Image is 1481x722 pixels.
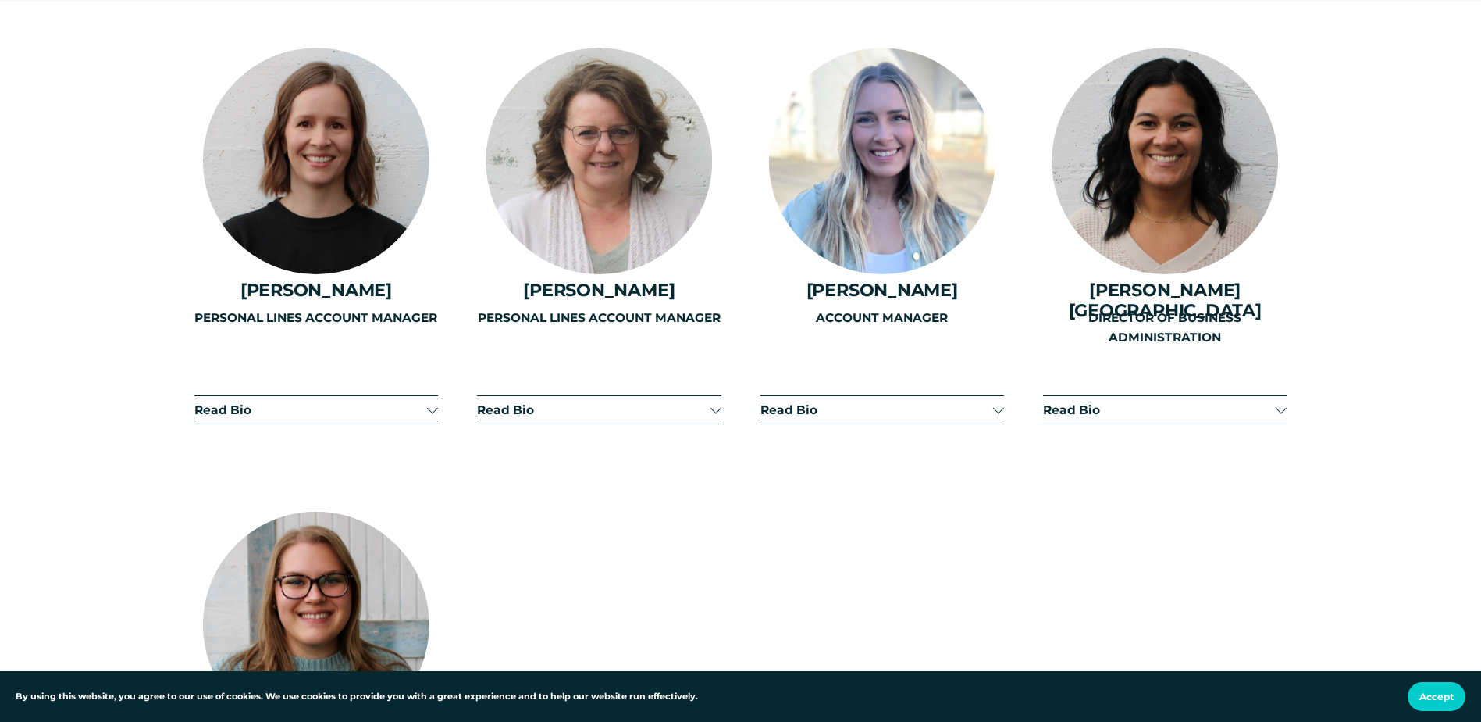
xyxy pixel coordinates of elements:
[1043,402,1276,417] span: Read Bio
[1043,396,1287,424] button: Read Bio
[1419,691,1454,702] span: Accept
[194,280,438,300] h4: [PERSON_NAME]
[1043,309,1287,347] p: DIRECTOR OF BUSINESS ADMINISTRATION
[1043,280,1287,320] h4: [PERSON_NAME][GEOGRAPHIC_DATA]
[477,280,721,300] h4: [PERSON_NAME]
[16,690,698,704] p: By using this website, you agree to our use of cookies. We use cookies to provide you with a grea...
[1408,682,1465,711] button: Accept
[477,309,721,328] p: PERSONAL LINES ACCOUNT MANAGER
[760,309,1004,328] p: ACCOUNT MANAGER
[760,280,1004,300] h4: [PERSON_NAME]
[194,309,438,328] p: PERSONAL LINES ACCOUNT MANAGER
